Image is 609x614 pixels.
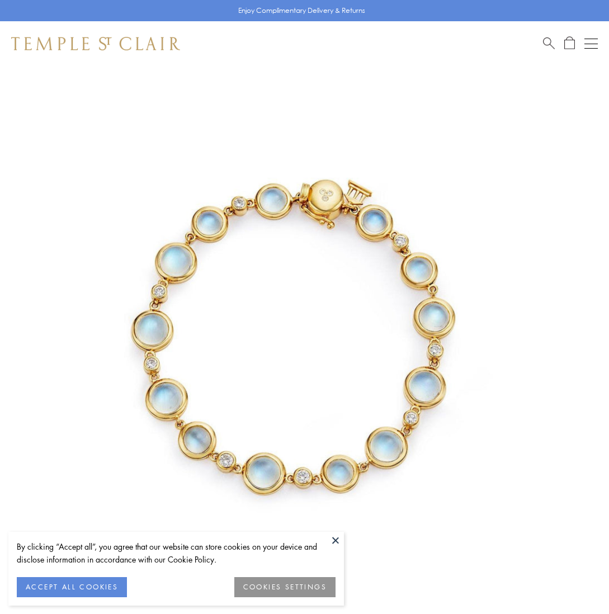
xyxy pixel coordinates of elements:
button: Open navigation [584,37,598,50]
img: Temple St. Clair [11,37,180,50]
button: COOKIES SETTINGS [234,577,336,597]
button: ACCEPT ALL COOKIES [17,577,127,597]
iframe: Gorgias live chat messenger [553,561,598,603]
a: Open Shopping Bag [564,36,575,50]
a: Search [543,36,555,50]
div: By clicking “Accept all”, you agree that our website can store cookies on your device and disclos... [17,540,336,566]
p: Enjoy Complimentary Delivery & Returns [238,5,365,16]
